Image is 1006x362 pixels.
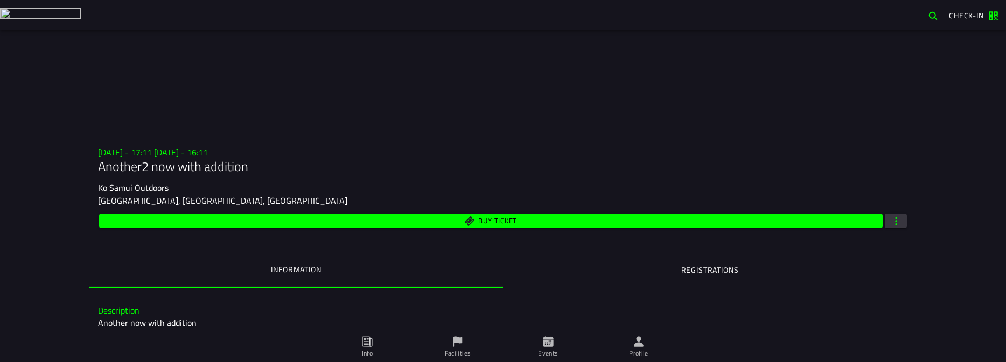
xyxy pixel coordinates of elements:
ion-label: Profile [629,349,648,358]
ion-text: [GEOGRAPHIC_DATA], [GEOGRAPHIC_DATA], [GEOGRAPHIC_DATA] [98,194,347,207]
ion-text: Ko Samui Outdoors [98,181,169,194]
h1: Another2 now with addition [98,158,908,175]
ion-label: Info [362,349,373,358]
div: Another now with addition [98,316,908,329]
span: Check-in [949,10,984,21]
ion-label: Events [538,349,558,358]
ion-label: Facilities [445,349,471,358]
a: Check-in [944,6,1004,24]
h3: Description [98,306,908,316]
span: Buy ticket [478,217,517,224]
h3: [DATE] - 17:11 [DATE] - 16:11 [98,147,908,158]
